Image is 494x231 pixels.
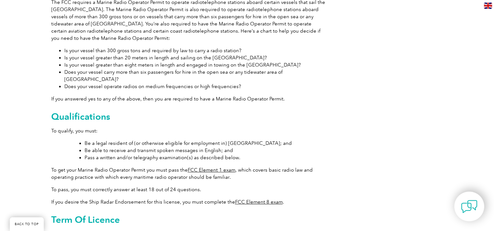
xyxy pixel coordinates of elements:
[85,154,326,161] li: Pass a written and/or telegraphy examination(s) as described below.
[51,198,326,206] p: If you desire the Ship Radar Endorsement for this license, you must complete the .
[85,140,326,147] li: Be a legal resident of (or otherwise eligible for employment in) [GEOGRAPHIC_DATA]; and
[64,69,326,83] li: Does your vessel carry more than six passengers for hire in the open sea or any tidewater area of...
[51,127,326,134] p: To qualify, you must:
[235,199,283,205] a: FCC Element 8 exam
[51,95,326,102] p: If you answered yes to any of the above, then you are required to have a Marine Radio Operator Pe...
[51,111,326,122] h2: Qualifications
[51,166,326,181] p: To get your Marine Radio Operator Permit you must pass the , which covers basic radio law and ope...
[461,198,477,215] img: contact-chat.png
[64,83,326,90] li: Does your vessel operate radios on medium frequencies or high frequencies?
[188,167,235,173] a: FCC Element 1 exam
[85,147,326,154] li: Be able to receive and transmit spoken messages in English; and
[51,214,326,225] h2: Term Of Licence
[51,186,326,193] p: To pass, you must correctly answer at least 18 out of 24 questions.
[64,47,326,54] li: Is your vessel than 300 gross tons and required by law to carry a radio station?
[484,3,492,9] img: en
[64,54,326,61] li: Is your vessel greater than 20 meters in length and sailing on the [GEOGRAPHIC_DATA]?
[10,217,44,231] a: BACK TO TOP
[64,61,326,69] li: Is your vessel greater than eight meters in length and engaged in towing on the [GEOGRAPHIC_DATA]?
